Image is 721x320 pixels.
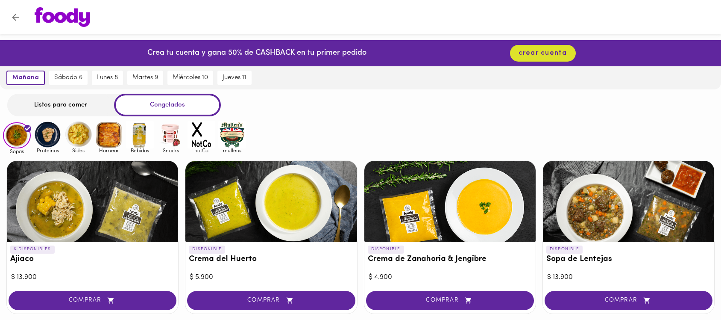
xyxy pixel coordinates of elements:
span: COMPRAR [377,297,523,304]
span: mañana [12,74,39,82]
span: miércoles 10 [173,74,208,82]
div: $ 13.900 [11,273,174,282]
h3: Sopa de Lentejas [546,255,711,264]
div: Ajiaco [7,161,178,242]
button: lunes 8 [92,71,123,85]
p: DISPONIBLE [368,246,404,253]
button: crear cuenta [510,45,576,62]
iframe: Messagebird Livechat Widget [671,270,712,311]
button: martes 9 [127,71,163,85]
div: Listos para comer [7,94,114,116]
div: $ 13.900 [547,273,710,282]
span: crear cuenta [519,49,567,57]
p: DISPONIBLE [189,246,225,253]
button: COMPRAR [545,291,712,310]
span: Snacks [157,148,185,153]
span: martes 9 [132,74,158,82]
span: COMPRAR [198,297,344,304]
div: $ 4.900 [369,273,531,282]
p: Crea tu cuenta y gana 50% de CASHBACK en tu primer pedido [147,48,366,59]
span: COMPRAR [19,297,166,304]
div: Sopa de Lentejas [543,161,714,242]
span: Bebidas [126,148,154,153]
button: COMPRAR [187,291,355,310]
p: 6 DISPONIBLES [10,246,55,253]
span: COMPRAR [555,297,702,304]
span: notCo [188,148,215,153]
span: Sides [64,148,92,153]
h3: Crema del Huerto [189,255,353,264]
button: jueves 11 [217,71,252,85]
img: Sopas [3,122,31,149]
div: Congelados [114,94,221,116]
span: Sopas [3,148,31,154]
img: logo.png [35,7,90,27]
p: DISPONIBLE [546,246,583,253]
img: Sides [64,121,92,148]
h3: Ajiaco [10,255,175,264]
button: COMPRAR [366,291,534,310]
div: Crema del Huerto [185,161,357,242]
span: Hornear [95,148,123,153]
button: sábado 6 [49,71,88,85]
img: Snacks [157,121,185,148]
img: Hornear [95,121,123,148]
button: Volver [5,7,26,28]
img: mullens [218,121,246,148]
img: Bebidas [126,121,154,148]
h3: Crema de Zanahoria & Jengibre [368,255,532,264]
span: lunes 8 [97,74,118,82]
div: Crema de Zanahoria & Jengibre [364,161,536,242]
div: $ 5.900 [190,273,352,282]
span: jueves 11 [223,74,246,82]
button: mañana [6,71,45,85]
span: sábado 6 [54,74,82,82]
button: COMPRAR [9,291,176,310]
span: Proteinas [34,148,62,153]
span: mullens [218,148,246,153]
button: miércoles 10 [167,71,213,85]
img: Proteinas [34,121,62,148]
img: notCo [188,121,215,148]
